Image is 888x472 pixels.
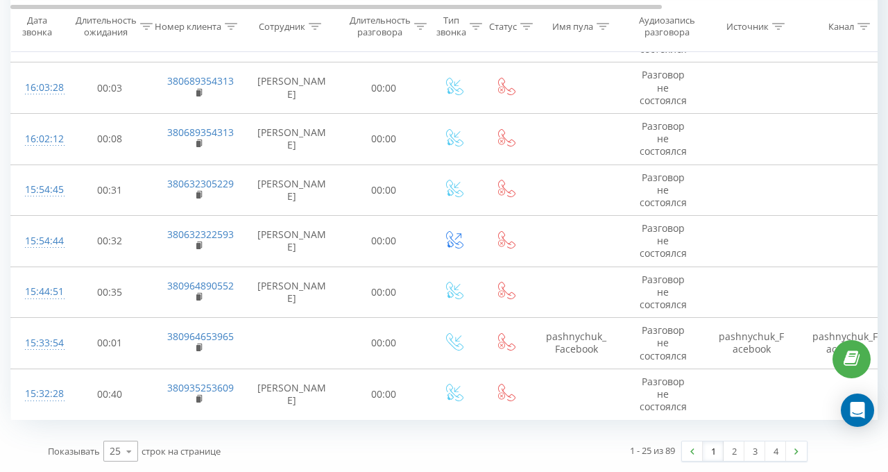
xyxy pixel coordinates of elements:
td: 00:00 [341,267,427,318]
div: Имя пула [552,20,593,32]
div: Длительность разговора [350,15,411,38]
td: 00:03 [67,62,153,114]
span: Показывать [48,445,100,457]
span: Разговор не состоялся [640,68,687,106]
div: Аудиозапись разговора [633,15,701,38]
a: 3 [744,441,765,461]
div: Дата звонка [11,15,62,38]
td: 00:00 [341,318,427,369]
div: Статус [489,20,517,32]
td: [PERSON_NAME] [244,62,341,114]
div: 16:03:28 [25,74,53,101]
td: [PERSON_NAME] [244,216,341,267]
span: Разговор не состоялся [640,221,687,260]
div: 15:32:28 [25,380,53,407]
div: 15:33:54 [25,330,53,357]
div: 16:02:12 [25,126,53,153]
div: 15:54:45 [25,176,53,203]
td: 00:35 [67,267,153,318]
td: 00:40 [67,369,153,420]
td: 00:00 [341,113,427,165]
div: 1 - 25 из 89 [630,444,675,457]
td: [PERSON_NAME] [244,165,341,216]
td: [PERSON_NAME] [244,267,341,318]
div: Open Intercom Messenger [841,394,874,427]
div: Сотрудник [259,20,305,32]
div: Длительность ожидания [76,15,137,38]
a: 380689354313 [167,74,234,87]
span: Разговор не состоялся [640,375,687,413]
span: Разговор не состоялся [640,119,687,158]
span: Разговор не состоялся [640,323,687,362]
td: 00:00 [341,165,427,216]
span: Разговор не состоялся [640,171,687,209]
a: 380964653965 [167,330,234,343]
a: 4 [765,441,786,461]
a: 2 [724,441,744,461]
span: строк на странице [142,445,221,457]
td: 00:31 [67,165,153,216]
td: pashnychuk_Facebook [531,318,622,369]
a: 1 [703,441,724,461]
td: 00:00 [341,369,427,420]
td: [PERSON_NAME] [244,113,341,165]
div: 25 [110,444,121,458]
td: 00:00 [341,216,427,267]
a: 380632305229 [167,177,234,190]
a: 380632322593 [167,228,234,241]
td: 00:08 [67,113,153,165]
td: [PERSON_NAME] [244,369,341,420]
div: Тип звонка [436,15,466,38]
span: Разговор не состоялся [640,273,687,311]
div: Номер клиента [155,20,221,32]
div: 15:44:51 [25,278,53,305]
div: Источник [726,20,769,32]
a: 380689354313 [167,126,234,139]
a: 380964890552 [167,279,234,292]
td: 00:32 [67,216,153,267]
div: Канал [828,20,854,32]
div: 15:54:44 [25,228,53,255]
a: 380935253609 [167,381,234,394]
td: 00:00 [341,62,427,114]
td: pashnychuk_Facebook [705,318,799,369]
td: 00:01 [67,318,153,369]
